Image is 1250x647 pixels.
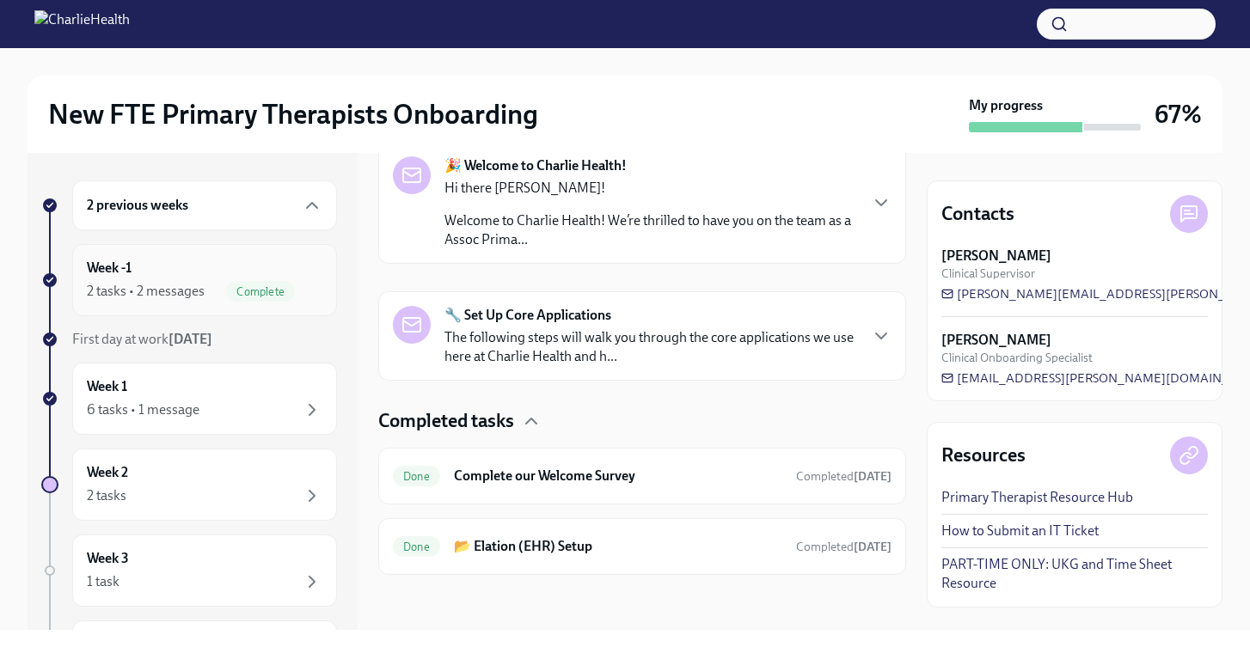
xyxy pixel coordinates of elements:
[378,408,906,434] div: Completed tasks
[444,306,611,325] strong: 🔧 Set Up Core Applications
[941,555,1208,593] a: PART-TIME ONLY: UKG and Time Sheet Resource
[454,467,782,485] h6: Complete our Welcome Survey
[444,179,857,198] p: Hi there [PERSON_NAME]!
[393,540,440,553] span: Done
[941,522,1099,540] a: How to Submit an IT Ticket
[41,534,337,607] a: Week 31 task
[941,488,1133,507] a: Primary Therapist Resource Hub
[378,408,514,434] h4: Completed tasks
[941,201,1014,227] h4: Contacts
[87,196,188,215] h6: 2 previous weeks
[796,469,892,484] span: Completed
[72,331,212,347] span: First day at work
[454,537,782,556] h6: 📂 Elation (EHR) Setup
[941,443,1026,468] h4: Resources
[87,282,205,301] div: 2 tasks • 2 messages
[941,266,1035,282] span: Clinical Supervisor
[444,156,627,175] strong: 🎉 Welcome to Charlie Health!
[41,363,337,435] a: Week 16 tasks • 1 message
[854,469,892,484] strong: [DATE]
[72,180,337,230] div: 2 previous weeks
[87,259,132,278] h6: Week -1
[393,462,892,490] a: DoneComplete our Welcome SurveyCompleted[DATE]
[444,328,857,366] p: The following steps will walk you through the core applications we use here at Charlie Health and...
[796,468,892,485] span: September 5th, 2025 22:02
[34,10,130,38] img: CharlieHealth
[1155,99,1202,130] h3: 67%
[941,331,1051,350] strong: [PERSON_NAME]
[796,539,892,555] span: September 8th, 2025 11:45
[854,540,892,554] strong: [DATE]
[41,330,337,349] a: First day at work[DATE]
[87,549,129,568] h6: Week 3
[796,540,892,554] span: Completed
[393,533,892,560] a: Done📂 Elation (EHR) SetupCompleted[DATE]
[969,96,1043,115] strong: My progress
[87,486,126,505] div: 2 tasks
[87,463,128,482] h6: Week 2
[169,331,212,347] strong: [DATE]
[87,377,127,396] h6: Week 1
[87,400,199,419] div: 6 tasks • 1 message
[941,350,1093,366] span: Clinical Onboarding Specialist
[41,449,337,521] a: Week 22 tasks
[41,244,337,316] a: Week -12 tasks • 2 messagesComplete
[444,211,857,249] p: Welcome to Charlie Health! We’re thrilled to have you on the team as a Assoc Prima...
[393,470,440,483] span: Done
[941,247,1051,266] strong: [PERSON_NAME]
[48,97,538,131] h2: New FTE Primary Therapists Onboarding
[226,285,295,298] span: Complete
[87,572,119,591] div: 1 task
